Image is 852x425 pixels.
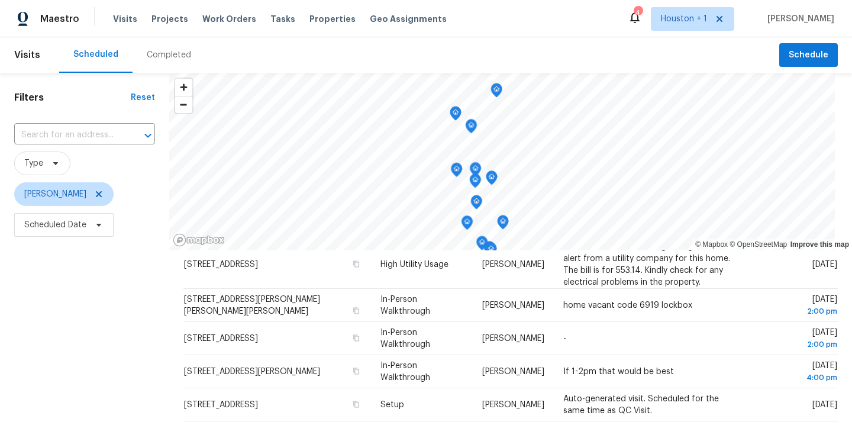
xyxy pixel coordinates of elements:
[465,119,477,137] div: Map marker
[380,362,430,382] span: In-Person Walkthrough
[450,162,462,181] div: Map marker
[790,240,849,249] a: Improve this map
[184,260,258,268] span: [STREET_ADDRESS]
[634,7,642,19] div: 4
[563,368,674,376] span: If 1-2pm that would be best
[24,219,86,231] span: Scheduled Date
[482,368,544,376] span: [PERSON_NAME]
[476,236,488,254] div: Map marker
[470,195,482,213] div: Map marker
[380,329,430,349] span: In-Person Walkthrough
[763,13,834,25] span: [PERSON_NAME]
[760,372,837,384] div: 4:00 pm
[482,401,544,409] span: [PERSON_NAME]
[175,96,192,113] button: Zoom out
[175,79,192,96] button: Zoom in
[351,333,362,343] button: Copy Address
[461,215,473,234] div: Map marker
[370,13,447,25] span: Geo Assignments
[563,301,692,310] span: home vacant code 6919 lockbox
[14,92,131,104] h1: Filters
[469,173,481,192] div: Map marker
[202,13,256,25] span: Work Orders
[483,241,495,259] div: Map marker
[695,240,728,249] a: Mapbox
[151,13,188,25] span: Projects
[486,170,498,189] div: Map marker
[760,329,837,350] span: [DATE]
[661,13,707,25] span: Houston + 1
[351,305,362,316] button: Copy Address
[760,305,837,317] div: 2:00 pm
[14,42,40,68] span: Visits
[485,242,497,260] div: Map marker
[730,240,787,249] a: OpenStreetMap
[351,258,362,269] button: Copy Address
[563,242,730,286] span: Hi team, we received a high-usage electric alert from a utility company for this home. The bill i...
[760,295,837,317] span: [DATE]
[789,48,828,63] span: Schedule
[24,157,43,169] span: Type
[73,49,118,60] div: Scheduled
[270,15,295,23] span: Tasks
[490,83,502,101] div: Map marker
[113,13,137,25] span: Visits
[482,301,544,310] span: [PERSON_NAME]
[147,49,191,61] div: Completed
[760,339,837,350] div: 2:00 pm
[497,215,509,233] div: Map marker
[812,260,837,268] span: [DATE]
[24,188,86,200] span: [PERSON_NAME]
[351,366,362,376] button: Copy Address
[14,126,122,144] input: Search for an address...
[40,13,79,25] span: Maestro
[779,43,838,67] button: Schedule
[351,399,362,410] button: Copy Address
[380,260,448,268] span: High Utility Usage
[380,295,430,315] span: In-Person Walkthrough
[184,401,258,409] span: [STREET_ADDRESS]
[131,92,155,104] div: Reset
[309,13,356,25] span: Properties
[140,127,156,144] button: Open
[563,334,566,343] span: -
[760,362,837,384] span: [DATE]
[184,368,320,376] span: [STREET_ADDRESS][PERSON_NAME]
[184,334,258,343] span: [STREET_ADDRESS]
[482,260,544,268] span: [PERSON_NAME]
[450,106,461,124] div: Map marker
[173,233,225,247] a: Mapbox homepage
[563,395,719,415] span: Auto-generated visit. Scheduled for the same time as QC Visit.
[482,334,544,343] span: [PERSON_NAME]
[184,295,320,315] span: [STREET_ADDRESS][PERSON_NAME][PERSON_NAME][PERSON_NAME]
[169,73,835,250] canvas: Map
[812,401,837,409] span: [DATE]
[380,401,404,409] span: Setup
[469,162,481,181] div: Map marker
